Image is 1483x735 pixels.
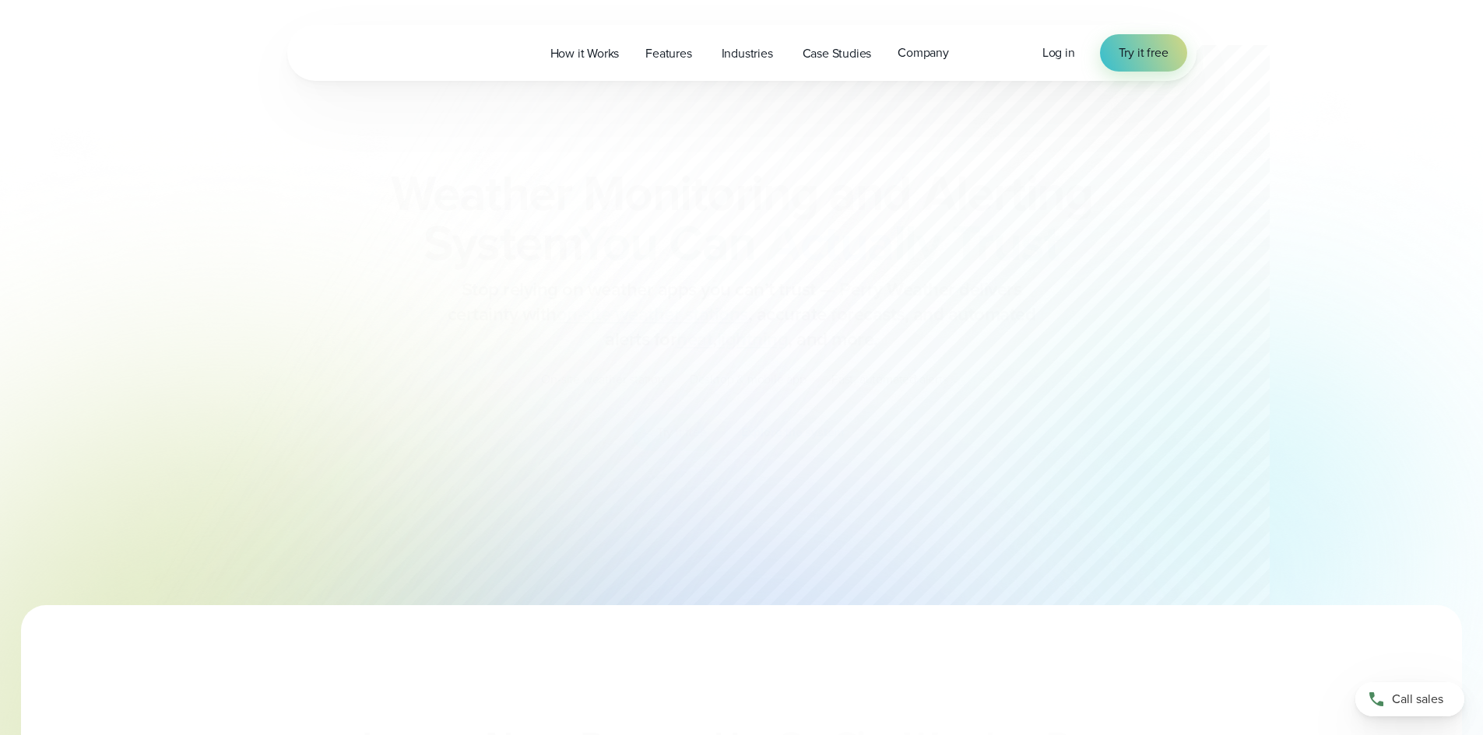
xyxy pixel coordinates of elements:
span: How it Works [550,44,620,63]
a: How it Works [537,37,633,69]
span: Case Studies [803,44,872,63]
a: Call sales [1355,682,1464,716]
span: Company [898,44,949,62]
span: Call sales [1392,690,1443,709]
span: Features [645,44,691,63]
a: Try it free [1100,34,1187,72]
a: Case Studies [789,37,885,69]
a: Log in [1042,44,1075,62]
span: Industries [722,44,773,63]
span: Try it free [1119,44,1168,62]
span: Log in [1042,44,1075,61]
